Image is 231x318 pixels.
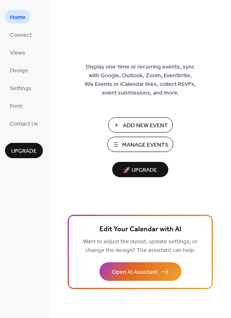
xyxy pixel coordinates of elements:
[5,45,30,59] a: Views
[5,99,28,112] a: Form
[10,49,25,57] span: Views
[10,102,23,111] span: Form
[112,268,158,277] span: Open AI Assistant
[112,162,168,177] button: 🚀 Upgrade
[10,31,32,40] span: Connect
[117,165,163,176] span: 🚀 Upgrade
[11,147,37,156] span: Upgrade
[123,121,168,130] span: Add New Event
[5,143,43,158] button: Upgrade
[108,117,173,133] button: Add New Event
[10,84,31,93] span: Settings
[10,120,38,128] span: Contact Us
[5,28,37,41] a: Connect
[10,13,26,22] span: Home
[5,63,33,77] a: Design
[122,141,168,150] span: Manage Events
[83,236,198,256] span: Want to adjust the layout, update settings, or change the design? The assistant can help.
[5,81,36,95] a: Settings
[99,224,181,235] span: Edit Your Calendar with AI
[107,137,173,152] button: Manage Events
[5,116,43,130] a: Contact Us
[99,262,181,281] button: Open AI Assistant
[85,63,196,97] span: Display one-time or recurring events, sync with Google, Outlook, Zoom, Eventbrite, Wix Events or ...
[5,10,31,24] a: Home
[10,66,28,75] span: Design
